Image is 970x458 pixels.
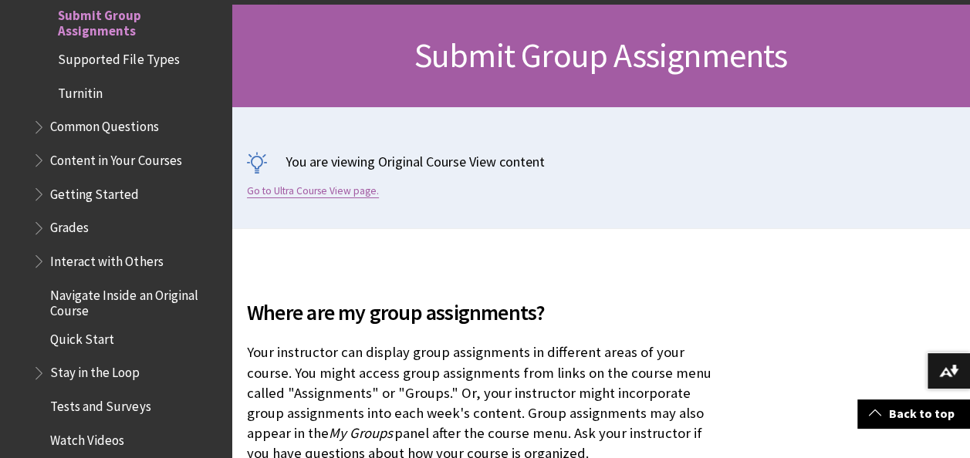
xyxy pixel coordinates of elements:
span: Tests and Surveys [50,393,150,414]
span: Submit Group Assignments [58,2,221,39]
span: Grades [50,215,89,236]
span: Getting Started [50,181,139,202]
p: You are viewing Original Course View content [247,152,955,171]
a: Back to top [857,399,970,428]
span: Supported File Types [58,46,179,67]
span: Watch Videos [50,427,124,448]
span: Stay in the Loop [50,360,140,381]
span: My Groups [329,424,393,442]
a: Go to Ultra Course View page. [247,184,379,198]
span: Submit Group Assignments [414,34,788,76]
span: Quick Start [50,326,114,347]
span: Turnitin [58,80,103,101]
span: Where are my group assignments? [247,296,726,328]
span: Content in Your Courses [50,147,181,168]
span: Interact with Others [50,248,163,269]
span: Navigate Inside an Original Course [50,282,221,318]
span: Common Questions [50,114,158,135]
